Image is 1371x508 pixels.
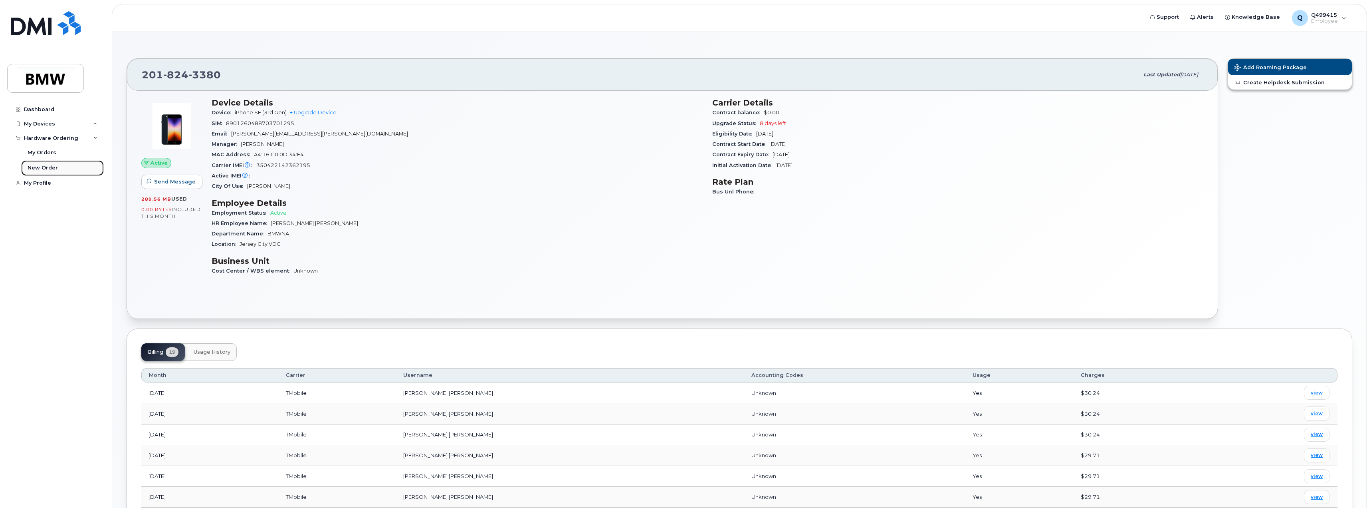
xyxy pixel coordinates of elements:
span: 824 [163,69,188,81]
span: Unknown [751,390,776,396]
td: TMobile [279,382,396,403]
td: [DATE] [141,382,279,403]
td: [DATE] [141,487,279,508]
div: $29.71 [1081,452,1195,459]
h3: Business Unit [212,256,703,266]
td: TMobile [279,424,396,445]
td: Yes [965,487,1074,508]
th: Charges [1074,368,1202,382]
span: Send Message [154,178,196,185]
td: Yes [965,403,1074,424]
span: Cost Center / WBS element [212,268,293,274]
span: view [1311,389,1323,396]
span: view [1311,410,1323,417]
span: SIM [212,120,226,126]
span: Carrier IMEI [212,162,256,168]
span: [DATE] [756,131,773,137]
th: Carrier [279,368,396,382]
span: BMWNA [267,231,289,237]
span: Unknown [751,410,776,417]
span: Contract balance [712,110,764,116]
span: 0.00 Bytes [141,207,172,212]
span: Eligibility Date [712,131,756,137]
span: Active [270,210,287,216]
span: Last updated [1143,72,1180,78]
span: Contract Start Date [712,141,769,147]
a: view [1304,448,1329,462]
span: [PERSON_NAME] [247,183,290,189]
td: [PERSON_NAME] [PERSON_NAME] [396,403,744,424]
span: — [254,173,259,179]
button: Send Message [141,175,202,189]
span: [PERSON_NAME] [241,141,284,147]
span: [PERSON_NAME][EMAIL_ADDRESS][PERSON_NAME][DOMAIN_NAME] [231,131,408,137]
span: [DATE] [769,141,787,147]
h3: Device Details [212,98,703,108]
td: [PERSON_NAME] [PERSON_NAME] [396,487,744,508]
a: + Upgrade Device [290,110,337,116]
span: 8901260488703701295 [226,120,294,126]
a: Create Helpdesk Submission [1228,75,1352,90]
span: [PERSON_NAME] [PERSON_NAME] [271,220,358,226]
span: Device [212,110,235,116]
span: [DATE] [1180,72,1198,78]
span: Upgrade Status [712,120,760,126]
td: [DATE] [141,466,279,487]
span: City Of Use [212,183,247,189]
span: Active IMEI [212,173,254,179]
td: Yes [965,445,1074,466]
td: Yes [965,466,1074,487]
span: Jersey City VDC [240,241,281,247]
div: $30.24 [1081,410,1195,418]
span: view [1311,473,1323,480]
a: view [1304,469,1329,483]
td: TMobile [279,487,396,508]
a: view [1304,406,1329,420]
span: view [1311,494,1323,501]
div: $29.71 [1081,472,1195,480]
span: Usage History [194,349,230,355]
td: [DATE] [141,403,279,424]
td: [PERSON_NAME] [PERSON_NAME] [396,466,744,487]
span: 350422142362195 [256,162,310,168]
td: TMobile [279,403,396,424]
span: MAC Address [212,151,254,157]
img: image20231002-3703462-1angbar.jpeg [148,102,196,150]
th: Month [141,368,279,382]
span: Location [212,241,240,247]
td: [DATE] [141,424,279,445]
span: Department Name [212,231,267,237]
td: TMobile [279,466,396,487]
td: TMobile [279,445,396,466]
td: Yes [965,424,1074,445]
td: [DATE] [141,445,279,466]
span: Employment Status [212,210,270,216]
td: [PERSON_NAME] [PERSON_NAME] [396,445,744,466]
iframe: Messenger Launcher [1336,473,1365,502]
span: 3380 [188,69,221,81]
h3: Employee Details [212,198,703,208]
span: iPhone SE (3rd Gen) [235,110,287,116]
span: Unknown [751,452,776,458]
span: 8 days left [760,120,786,126]
th: Usage [965,368,1074,382]
a: view [1304,428,1329,442]
span: [DATE] [773,151,790,157]
span: Initial Activation Date [712,162,775,168]
h3: Rate Plan [712,177,1203,187]
td: [PERSON_NAME] [PERSON_NAME] [396,424,744,445]
span: 201 [142,69,221,81]
span: HR Employee Name [212,220,271,226]
h3: Carrier Details [712,98,1203,108]
span: A4:16:C0:0D:34:F4 [254,151,304,157]
span: Bus Unl Phone [712,189,758,195]
span: Email [212,131,231,137]
a: view [1304,490,1329,504]
td: [PERSON_NAME] [PERSON_NAME] [396,382,744,403]
div: $30.24 [1081,431,1195,438]
span: Unknown [751,431,776,438]
th: Username [396,368,744,382]
span: Active [151,159,168,167]
td: Yes [965,382,1074,403]
button: Add Roaming Package [1228,59,1352,75]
